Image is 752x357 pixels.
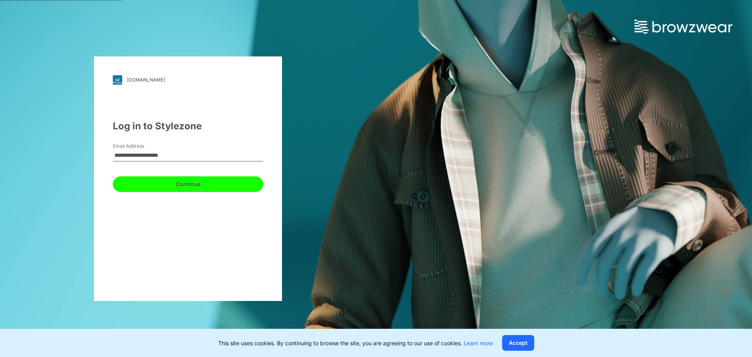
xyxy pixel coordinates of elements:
img: browzwear-logo.73288ffb.svg [634,20,732,34]
p: This site uses cookies. By continuing to browse the site, you are agreeing to our use of cookies. [218,339,493,347]
div: [DOMAIN_NAME] [127,77,165,83]
button: Continue [113,176,263,192]
button: Accept [502,335,534,351]
a: Learn more [464,340,493,346]
label: Email Address [113,143,168,150]
a: [DOMAIN_NAME] [113,75,263,85]
img: svg+xml;base64,PHN2ZyB3aWR0aD0iMjgiIGhlaWdodD0iMjgiIHZpZXdCb3g9IjAgMCAyOCAyOCIgZmlsbD0ibm9uZSIgeG... [113,75,122,85]
div: Log in to Stylezone [113,119,263,133]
